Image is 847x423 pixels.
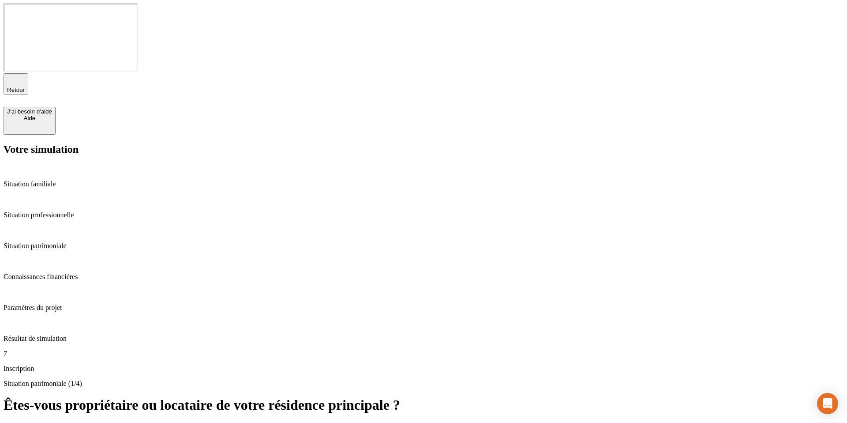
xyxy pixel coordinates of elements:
p: Situation familiale [4,180,843,188]
div: Aide [7,115,52,121]
button: J’ai besoin d'aideAide [4,107,56,135]
button: Retour [4,73,28,94]
div: Open Intercom Messenger [817,393,838,414]
p: Connaissances financières [4,273,843,281]
p: Situation professionnelle [4,211,843,219]
p: 7 [4,350,843,358]
p: Résultat de simulation [4,335,843,343]
p: Inscription [4,365,843,373]
div: J’ai besoin d'aide [7,108,52,115]
h1: Êtes-vous propriétaire ou locataire de votre résidence principale ? [4,397,843,413]
h2: Votre simulation [4,144,843,155]
span: Retour [7,87,25,93]
p: Situation patrimoniale [4,242,843,250]
p: Situation patrimoniale (1/4) [4,380,843,388]
p: Paramètres du projet [4,304,843,312]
